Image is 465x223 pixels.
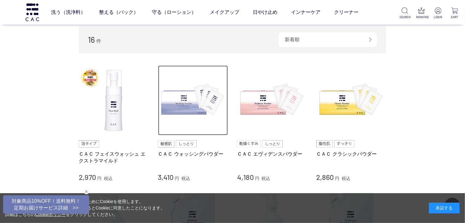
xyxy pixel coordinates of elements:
span: 税込 [104,176,113,181]
img: ＣＡＣ エヴィデンスパウダー [237,66,307,136]
img: しっとり [262,140,283,148]
span: 税込 [342,176,350,181]
img: すっきり [334,140,355,148]
div: 新着順 [279,32,377,47]
div: 承諾する [429,203,460,213]
p: CART [449,15,460,19]
a: CART [449,7,460,19]
span: 2,970 [79,173,96,181]
p: SEARCH [399,15,410,19]
span: 税込 [262,176,270,181]
a: ＣＡＣ エヴィデンスパウダー [237,151,307,157]
p: RANKING [416,15,427,19]
a: 守る（ローション） [152,4,196,21]
a: RANKING [416,7,427,19]
img: logo [25,3,40,21]
span: 件 [96,38,101,44]
span: 16 [88,35,95,44]
span: 2,860 [316,173,334,181]
a: LOGIN [433,7,443,19]
span: 4,180 [237,173,254,181]
img: ＣＡＣ クラシックパウダー [316,66,387,136]
img: ＣＡＣ ウォッシングパウダー [158,66,228,136]
img: 敏感肌 [158,140,175,148]
img: 脂性肌 [316,140,333,148]
span: 3,410 [158,173,174,181]
img: しっとり [176,140,196,148]
p: LOGIN [433,15,443,19]
span: 円 [97,176,101,181]
a: ＣＡＣ ウォッシングパウダー [158,151,228,157]
a: クリーナー [334,4,359,21]
a: 洗う（洗浄料） [51,4,85,21]
a: 日やけ止め [253,4,277,21]
a: ＣＡＣ クラシックパウダー [316,151,387,157]
a: インナーケア [291,4,320,21]
a: メイクアップ [210,4,239,21]
img: 乾燥くすみ [237,140,261,148]
img: ＣＡＣ フェイスウォッシュ エクストラマイルド [79,66,149,136]
span: 税込 [181,176,190,181]
a: 整える（パック） [99,4,138,21]
span: 円 [255,176,259,181]
img: 泡タイプ [79,140,99,148]
a: ＣＡＣ フェイスウォッシュ エクストラマイルド [79,151,149,164]
span: 円 [335,176,339,181]
a: SEARCH [399,7,410,19]
span: 円 [175,176,179,181]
